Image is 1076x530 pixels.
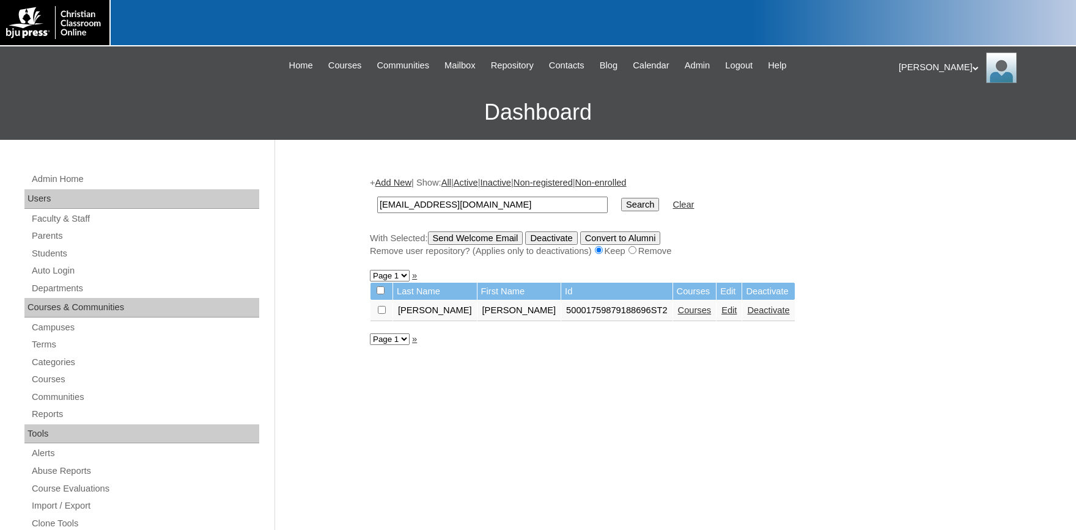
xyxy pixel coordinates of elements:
a: Students [31,246,259,261]
a: Courses [322,59,368,73]
div: Tools [24,424,259,444]
a: Communities [370,59,435,73]
td: 50001759879188696ST2 [561,300,672,321]
a: Reports [31,407,259,422]
a: Deactivate [747,305,789,315]
div: [PERSON_NAME] [899,53,1064,83]
a: Abuse Reports [31,463,259,479]
a: All [441,178,451,187]
a: » [412,334,417,344]
td: Edit [717,283,742,300]
a: Categories [31,355,259,370]
a: Terms [31,337,259,352]
a: » [412,270,417,280]
span: Mailbox [444,59,476,73]
input: Search [377,197,608,213]
a: Clear [672,200,694,209]
a: Departments [31,281,259,296]
a: Non-registered [514,178,573,187]
a: Contacts [543,59,591,73]
td: Courses [673,283,717,300]
a: Faculty & Staff [31,211,259,227]
a: Parents [31,228,259,244]
span: Logout [725,59,753,73]
input: Convert to Alumni [580,231,661,245]
div: + | Show: | | | | [370,176,975,257]
a: Active [454,178,478,187]
td: Last Name [393,283,477,300]
a: Calendar [627,59,675,73]
img: Karen Lawton [986,53,1017,83]
a: Repository [485,59,540,73]
input: Deactivate [525,231,577,245]
td: Deactivate [742,283,794,300]
h3: Dashboard [6,85,1070,140]
a: Course Evaluations [31,481,259,496]
a: Admin Home [31,172,259,187]
a: Mailbox [438,59,482,73]
td: Id [561,283,672,300]
a: Home [283,59,319,73]
a: Inactive [481,178,512,187]
td: [PERSON_NAME] [393,300,477,321]
div: With Selected: [370,231,975,258]
span: Communities [377,59,429,73]
a: Add New [375,178,411,187]
a: Admin [679,59,717,73]
span: Home [289,59,313,73]
span: Contacts [549,59,584,73]
span: Courses [328,59,362,73]
img: logo-white.png [6,6,103,39]
a: Help [762,59,792,73]
a: Courses [678,305,712,315]
a: Edit [721,305,737,315]
td: First Name [477,283,561,300]
input: Send Welcome Email [428,231,523,245]
span: Repository [491,59,534,73]
a: Blog [594,59,624,73]
span: Admin [685,59,710,73]
a: Non-enrolled [575,178,627,187]
a: Courses [31,372,259,387]
a: Alerts [31,446,259,461]
a: Campuses [31,320,259,335]
td: [PERSON_NAME] [477,300,561,321]
a: Logout [719,59,759,73]
span: Help [768,59,786,73]
a: Import / Export [31,498,259,514]
input: Search [621,198,659,211]
div: Courses & Communities [24,298,259,318]
div: Users [24,189,259,209]
a: Auto Login [31,263,259,278]
a: Communities [31,390,259,405]
span: Calendar [633,59,669,73]
span: Blog [600,59,617,73]
div: Remove user repository? (Applies only to deactivations) Keep Remove [370,245,975,258]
